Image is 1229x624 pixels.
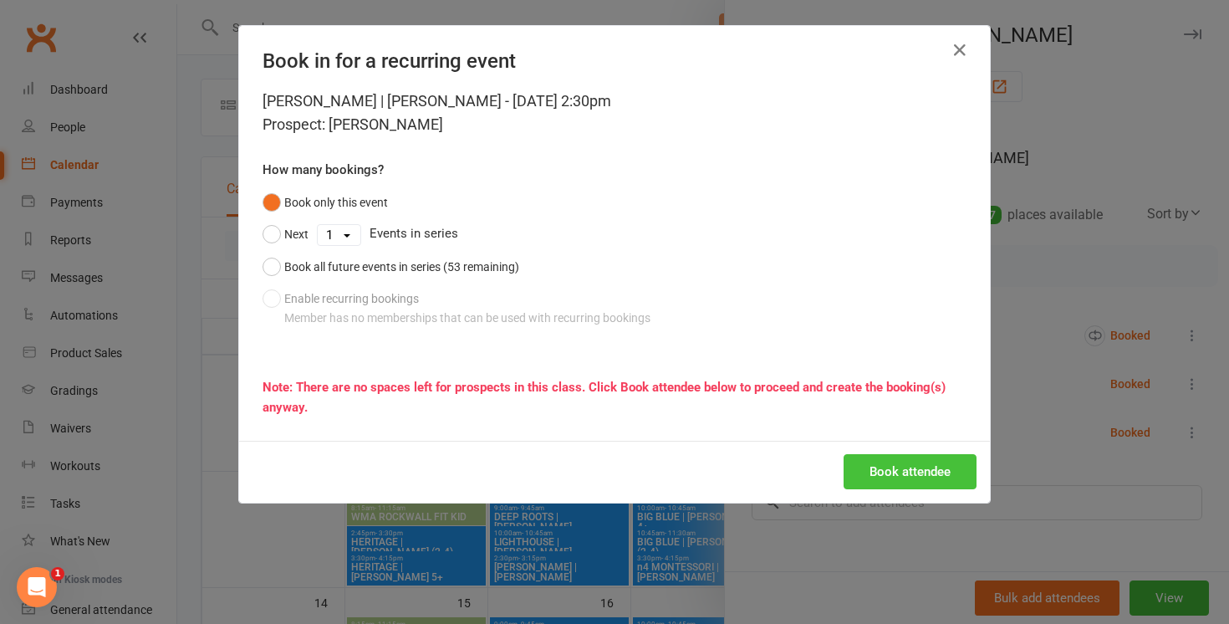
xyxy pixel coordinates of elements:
[263,218,309,250] button: Next
[263,187,388,218] button: Book only this event
[263,160,384,180] label: How many bookings?
[17,567,57,607] iframe: Intercom live chat
[263,377,966,417] div: Note: There are no spaces left for prospects in this class. Click Book attendee below to proceed ...
[263,90,966,136] div: [PERSON_NAME] | [PERSON_NAME] - [DATE] 2:30pm Prospect: [PERSON_NAME]
[284,258,519,276] div: Book all future events in series (53 remaining)
[263,218,966,250] div: Events in series
[946,37,973,64] button: Close
[263,49,966,73] h4: Book in for a recurring event
[263,251,519,283] button: Book all future events in series (53 remaining)
[844,454,977,489] button: Book attendee
[51,567,64,581] span: 1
